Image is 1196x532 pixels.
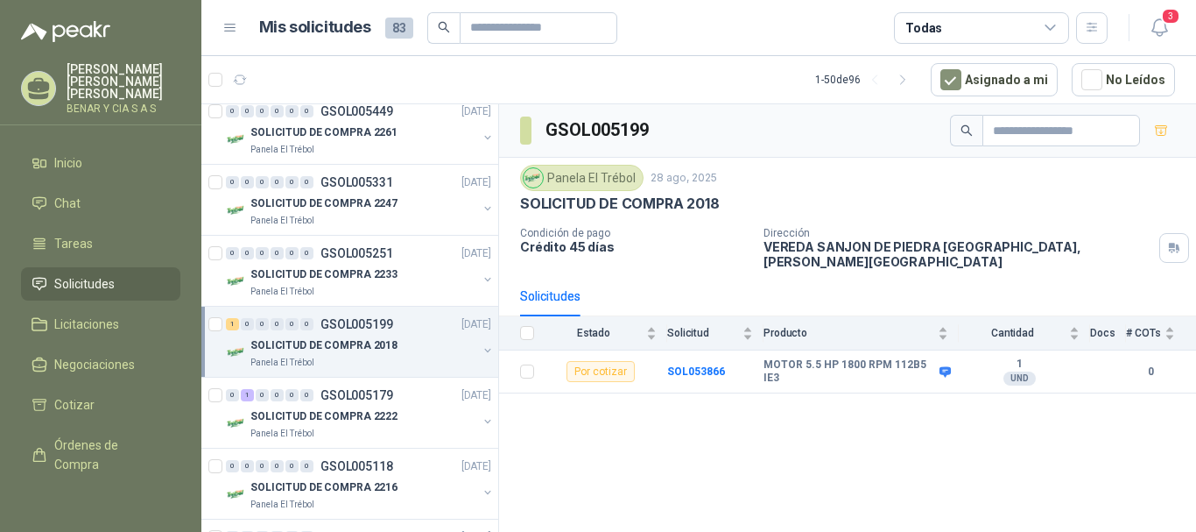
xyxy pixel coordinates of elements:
[959,358,1080,372] b: 1
[256,176,269,188] div: 0
[226,105,239,117] div: 0
[300,176,313,188] div: 0
[1126,364,1175,380] b: 0
[250,427,314,441] p: Panela El Trébol
[385,18,413,39] span: 83
[226,484,247,505] img: Company Logo
[320,105,393,117] p: GSOL005449
[285,460,299,472] div: 0
[226,318,239,330] div: 1
[241,460,254,472] div: 0
[300,247,313,259] div: 0
[667,365,725,378] a: SOL053866
[250,266,397,283] p: SOLICITUD DE COMPRA 2233
[285,176,299,188] div: 0
[300,389,313,401] div: 0
[21,187,180,220] a: Chat
[520,195,720,213] p: SOLICITUD DE COMPRA 2018
[271,318,284,330] div: 0
[520,239,749,254] p: Crédito 45 días
[226,243,495,299] a: 0 0 0 0 0 0 GSOL005251[DATE] Company LogoSOLICITUD DE COMPRA 2233Panela El Trébol
[667,327,739,339] span: Solicitud
[461,458,491,475] p: [DATE]
[763,358,935,386] b: MOTOR 5.5 HP 1800 RPM 112B5 IE3
[250,408,397,425] p: SOLICITUD DE COMPRA 2222
[226,200,247,221] img: Company Logo
[959,316,1090,351] th: Cantidad
[226,271,247,292] img: Company Logo
[566,361,635,382] div: Por cotizar
[1143,12,1175,44] button: 3
[250,479,397,496] p: SOLICITUD DE COMPRA 2216
[520,287,580,306] div: Solicitudes
[256,389,269,401] div: 0
[905,18,942,38] div: Todas
[763,227,1152,239] p: Dirección
[271,176,284,188] div: 0
[320,389,393,401] p: GSOL005179
[1126,316,1196,351] th: # COTs
[271,247,284,259] div: 0
[256,247,269,259] div: 0
[226,389,239,401] div: 0
[21,21,110,42] img: Logo peakr
[226,456,495,512] a: 0 0 0 0 0 0 GSOL005118[DATE] Company LogoSOLICITUD DE COMPRA 2216Panela El Trébol
[545,316,667,351] th: Estado
[54,274,115,294] span: Solicitudes
[285,389,299,401] div: 0
[931,63,1058,96] button: Asignado a mi
[250,124,397,141] p: SOLICITUD DE COMPRA 2261
[285,247,299,259] div: 0
[1090,316,1126,351] th: Docs
[250,214,314,228] p: Panela El Trébol
[1126,327,1161,339] span: # COTs
[763,316,959,351] th: Producto
[256,105,269,117] div: 0
[250,195,397,212] p: SOLICITUD DE COMPRA 2247
[300,105,313,117] div: 0
[1161,8,1180,25] span: 3
[300,460,313,472] div: 0
[520,165,644,191] div: Panela El Trébol
[226,314,495,370] a: 1 0 0 0 0 0 GSOL005199[DATE] Company LogoSOLICITUD DE COMPRA 2018Panela El Trébol
[461,245,491,262] p: [DATE]
[21,388,180,422] a: Cotizar
[54,355,135,374] span: Negociaciones
[461,174,491,191] p: [DATE]
[763,327,934,339] span: Producto
[271,460,284,472] div: 0
[21,348,180,381] a: Negociaciones
[545,327,643,339] span: Estado
[241,105,254,117] div: 0
[960,124,973,137] span: search
[250,356,314,370] p: Panela El Trébol
[21,429,180,481] a: Órdenes de Compra
[54,315,119,334] span: Licitaciones
[259,15,371,40] h1: Mis solicitudes
[250,143,314,157] p: Panela El Trébol
[250,337,397,354] p: SOLICITUD DE COMPRA 2018
[545,117,651,144] h3: GSOL005199
[651,170,717,187] p: 28 ago, 2025
[241,176,254,188] div: 0
[241,318,254,330] div: 0
[54,153,82,173] span: Inicio
[300,318,313,330] div: 0
[67,63,180,100] p: [PERSON_NAME] [PERSON_NAME] [PERSON_NAME]
[667,316,763,351] th: Solicitud
[815,66,917,94] div: 1 - 50 de 96
[241,247,254,259] div: 0
[520,227,749,239] p: Condición de pago
[226,172,495,228] a: 0 0 0 0 0 0 GSOL005331[DATE] Company LogoSOLICITUD DE COMPRA 2247Panela El Trébol
[256,460,269,472] div: 0
[271,389,284,401] div: 0
[461,316,491,333] p: [DATE]
[21,267,180,301] a: Solicitudes
[226,176,239,188] div: 0
[54,234,93,253] span: Tareas
[226,385,495,441] a: 0 1 0 0 0 0 GSOL005179[DATE] Company LogoSOLICITUD DE COMPRA 2222Panela El Trébol
[21,227,180,260] a: Tareas
[226,342,247,363] img: Company Logo
[21,146,180,180] a: Inicio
